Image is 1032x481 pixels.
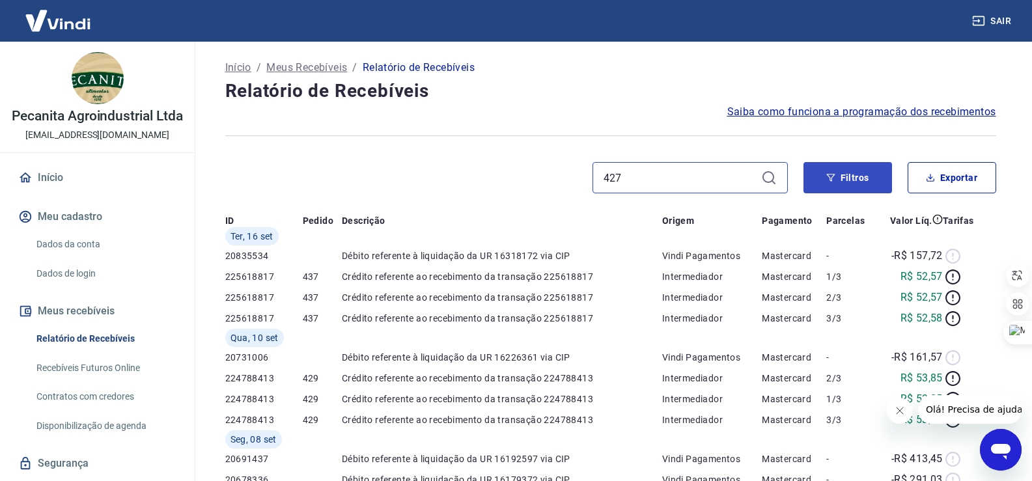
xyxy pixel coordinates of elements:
[12,109,183,123] p: Pecanita Agroindustrial Ltda
[303,312,342,325] p: 437
[72,52,124,104] img: 07f93fab-4b07-46ac-b28f-5227920c7e4e.jpeg
[900,391,943,407] p: R$ 53,85
[342,249,662,262] p: Débito referente à liquidação da UR 16318172 via CIP
[826,452,875,465] p: -
[762,413,826,426] p: Mastercard
[662,413,762,426] p: Intermediador
[762,392,826,405] p: Mastercard
[762,351,826,364] p: Mastercard
[303,392,342,405] p: 429
[918,395,1022,424] iframe: Mensagem da empresa
[25,128,169,142] p: [EMAIL_ADDRESS][DOMAIN_NAME]
[662,291,762,304] p: Intermediador
[900,269,943,284] p: R$ 52,57
[891,451,943,467] p: -R$ 413,45
[980,429,1022,471] iframe: Botão para abrir a janela de mensagens
[31,260,179,287] a: Dados de login
[257,60,261,76] p: /
[662,392,762,405] p: Intermediador
[342,214,385,227] p: Descrição
[225,214,234,227] p: ID
[762,270,826,283] p: Mastercard
[230,230,273,243] span: Ter, 16 set
[662,214,694,227] p: Origem
[8,9,109,20] span: Olá! Precisa de ajuda?
[31,383,179,410] a: Contratos com credores
[900,290,943,305] p: R$ 52,57
[303,214,333,227] p: Pedido
[900,370,943,386] p: R$ 53,85
[225,270,303,283] p: 225618817
[826,392,875,405] p: 1/3
[303,270,342,283] p: 437
[826,249,875,262] p: -
[31,355,179,381] a: Recebíveis Futuros Online
[303,291,342,304] p: 437
[826,270,875,283] p: 1/3
[31,413,179,439] a: Disponibilização de agenda
[352,60,357,76] p: /
[225,249,303,262] p: 20835534
[342,413,662,426] p: Crédito referente ao recebimento da transação 224788413
[826,372,875,385] p: 2/3
[230,433,277,446] span: Seg, 08 set
[342,270,662,283] p: Crédito referente ao recebimento da transação 225618817
[727,104,996,120] a: Saiba como funciona a programação dos recebimentos
[826,312,875,325] p: 3/3
[662,452,762,465] p: Vindi Pagamentos
[762,372,826,385] p: Mastercard
[762,312,826,325] p: Mastercard
[16,297,179,325] button: Meus recebíveis
[225,413,303,426] p: 224788413
[908,162,996,193] button: Exportar
[342,312,662,325] p: Crédito referente ao recebimento da transação 225618817
[225,78,996,104] h4: Relatório de Recebíveis
[31,325,179,352] a: Relatório de Recebíveis
[762,291,826,304] p: Mastercard
[230,331,279,344] span: Qua, 10 set
[225,291,303,304] p: 225618817
[225,60,251,76] a: Início
[363,60,475,76] p: Relatório de Recebíveis
[225,372,303,385] p: 224788413
[887,398,913,424] iframe: Fechar mensagem
[31,231,179,258] a: Dados da conta
[225,452,303,465] p: 20691437
[803,162,892,193] button: Filtros
[662,270,762,283] p: Intermediador
[826,351,875,364] p: -
[342,392,662,405] p: Crédito referente ao recebimento da transação 224788413
[662,372,762,385] p: Intermediador
[604,168,756,187] input: Busque pelo número do pedido
[943,214,974,227] p: Tarifas
[891,248,943,264] p: -R$ 157,72
[762,249,826,262] p: Mastercard
[900,310,943,326] p: R$ 52,58
[225,351,303,364] p: 20731006
[890,214,932,227] p: Valor Líq.
[342,351,662,364] p: Débito referente à liquidação da UR 16226361 via CIP
[266,60,347,76] a: Meus Recebíveis
[16,1,100,40] img: Vindi
[342,452,662,465] p: Débito referente à liquidação da UR 16192597 via CIP
[225,312,303,325] p: 225618817
[225,392,303,405] p: 224788413
[303,413,342,426] p: 429
[662,312,762,325] p: Intermediador
[662,249,762,262] p: Vindi Pagamentos
[16,202,179,231] button: Meu cadastro
[826,291,875,304] p: 2/3
[342,372,662,385] p: Crédito referente ao recebimento da transação 224788413
[662,351,762,364] p: Vindi Pagamentos
[342,291,662,304] p: Crédito referente ao recebimento da transação 225618817
[303,372,342,385] p: 429
[826,214,865,227] p: Parcelas
[891,350,943,365] p: -R$ 161,57
[16,449,179,478] a: Segurança
[762,452,826,465] p: Mastercard
[16,163,179,192] a: Início
[969,9,1016,33] button: Sair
